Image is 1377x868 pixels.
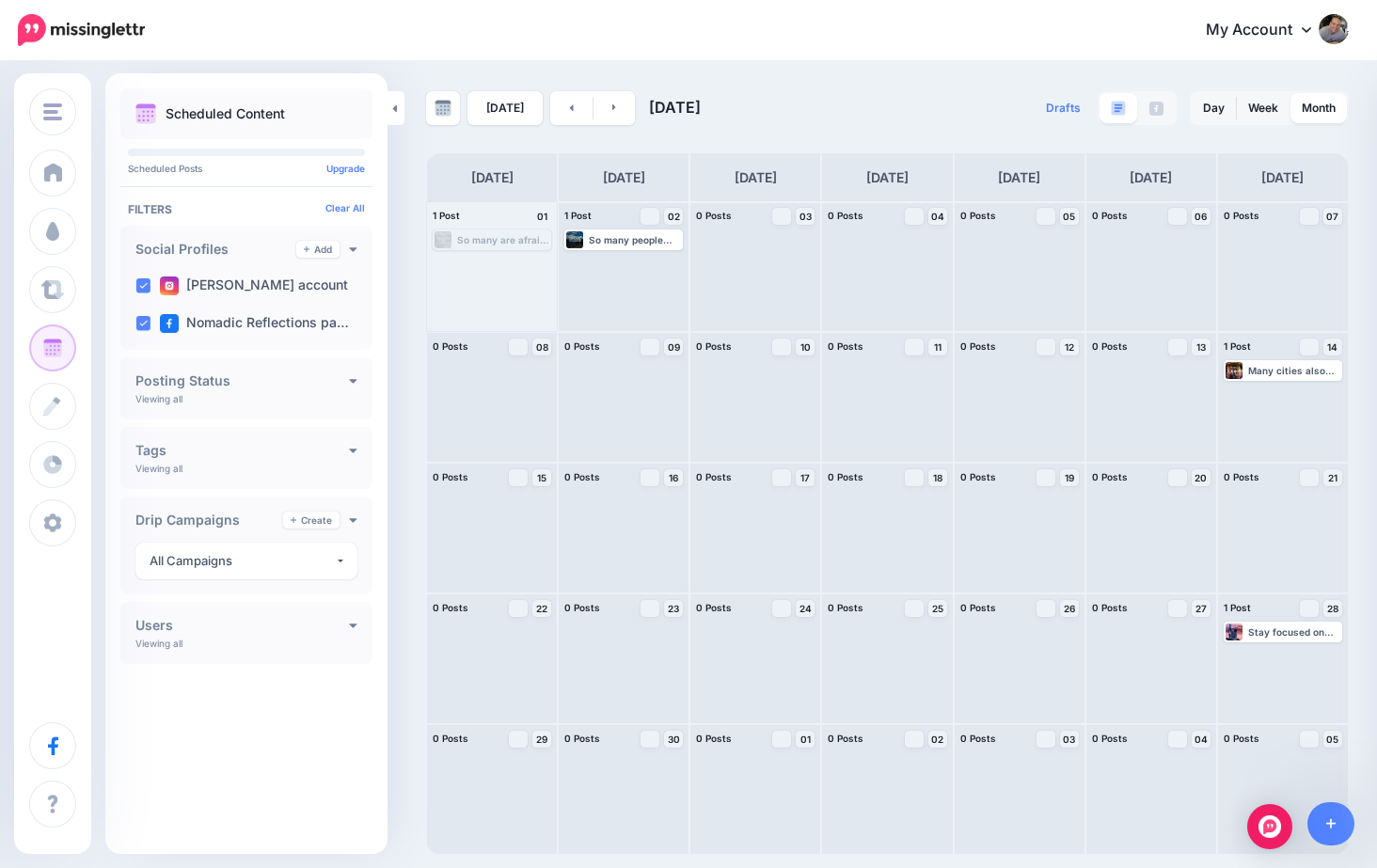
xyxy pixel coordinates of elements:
span: 05 [1063,212,1075,221]
a: 28 [1323,600,1342,617]
span: 18 [933,473,942,482]
img: calendar-grey-darker.png [435,100,451,117]
span: 0 Posts [1092,471,1128,482]
span: 12 [1065,342,1074,352]
a: Day [1192,93,1236,123]
span: 0 Posts [1092,340,1128,352]
div: Many cities also offer multi-day transit passes, which can provide unlimited access to public tra... [1248,365,1340,376]
span: 01 [800,734,811,744]
a: 09 [664,339,683,355]
span: 0 Posts [828,471,863,482]
div: Stay focused on the path that will bring true fulfillment instead of chasing after something that... [1248,626,1340,638]
span: 25 [932,604,943,613]
a: [DATE] [467,91,543,125]
h4: Tags [135,444,349,457]
a: 22 [532,600,551,617]
a: 02 [664,208,683,225]
a: 24 [796,600,815,617]
p: Scheduled Posts [128,164,365,173]
a: My Account [1187,8,1349,54]
a: 10 [796,339,815,355]
a: 05 [1060,208,1079,225]
span: 0 Posts [1224,733,1259,744]
span: 0 Posts [960,602,996,613]
p: Scheduled Content [166,107,285,120]
span: 1 Post [1224,602,1251,613]
a: Month [1290,93,1347,123]
h4: [DATE] [866,166,909,189]
span: 14 [1327,342,1337,352]
span: 28 [1327,604,1338,613]
span: 07 [1326,212,1338,221]
img: menu.png [43,103,62,120]
a: 14 [1323,339,1342,355]
a: 01 [796,731,815,748]
img: Missinglettr [18,14,145,46]
img: paragraph-boxed.png [1111,101,1126,116]
h4: [DATE] [998,166,1040,189]
span: 0 Posts [960,340,996,352]
span: 08 [536,342,548,352]
a: 13 [1192,339,1211,355]
p: Viewing all [135,393,182,404]
span: 17 [800,473,810,482]
div: So many people stay in the same place in life because they cannot see what is around the next bend. [589,234,681,245]
div: All Campaigns [150,550,335,572]
span: 0 Posts [828,210,863,221]
span: 24 [799,604,812,613]
span: 1 Post [564,210,592,221]
a: 16 [664,469,683,486]
img: facebook-grey-square.png [1149,102,1163,116]
span: Drafts [1046,103,1081,114]
span: 0 Posts [696,733,732,744]
span: 09 [668,342,680,352]
span: 0 Posts [433,340,468,352]
h4: [DATE] [603,166,645,189]
h4: [DATE] [1261,166,1304,189]
a: 15 [532,469,551,486]
span: 30 [668,734,680,744]
span: 0 Posts [1092,733,1128,744]
h4: 01 [532,208,551,225]
a: 05 [1323,731,1342,748]
span: 29 [536,734,547,744]
span: 0 Posts [960,733,996,744]
img: facebook-square.png [160,314,179,333]
span: 10 [800,342,811,352]
span: 04 [1195,734,1208,744]
span: 22 [536,604,547,613]
span: 1 Post [1224,340,1251,352]
a: 21 [1323,469,1342,486]
span: 16 [669,473,678,482]
span: 02 [931,734,943,744]
a: 23 [664,600,683,617]
h4: [DATE] [1130,166,1172,189]
span: 21 [1328,473,1337,482]
a: 20 [1192,469,1211,486]
span: 0 Posts [828,340,863,352]
span: 0 Posts [564,340,600,352]
span: 0 Posts [564,602,600,613]
a: 07 [1323,208,1342,225]
div: So many are afraid to do something different, something other than the norm. If you want to have ... [457,234,549,245]
span: 0 Posts [564,733,600,744]
span: 06 [1195,212,1207,221]
a: 08 [532,339,551,355]
div: Open Intercom Messenger [1247,804,1292,849]
a: 02 [928,731,947,748]
a: Clear All [325,202,365,213]
a: Add [296,241,340,258]
p: Viewing all [135,638,182,649]
span: 26 [1064,604,1075,613]
span: 15 [537,473,546,482]
span: 11 [934,342,942,352]
span: 0 Posts [960,471,996,482]
a: 17 [796,469,815,486]
span: 0 Posts [1092,210,1128,221]
span: 27 [1195,604,1207,613]
span: 0 Posts [433,733,468,744]
a: 19 [1060,469,1079,486]
a: 04 [1192,731,1211,748]
span: 0 Posts [433,471,468,482]
label: Nomadic Reflections pa… [160,314,349,333]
